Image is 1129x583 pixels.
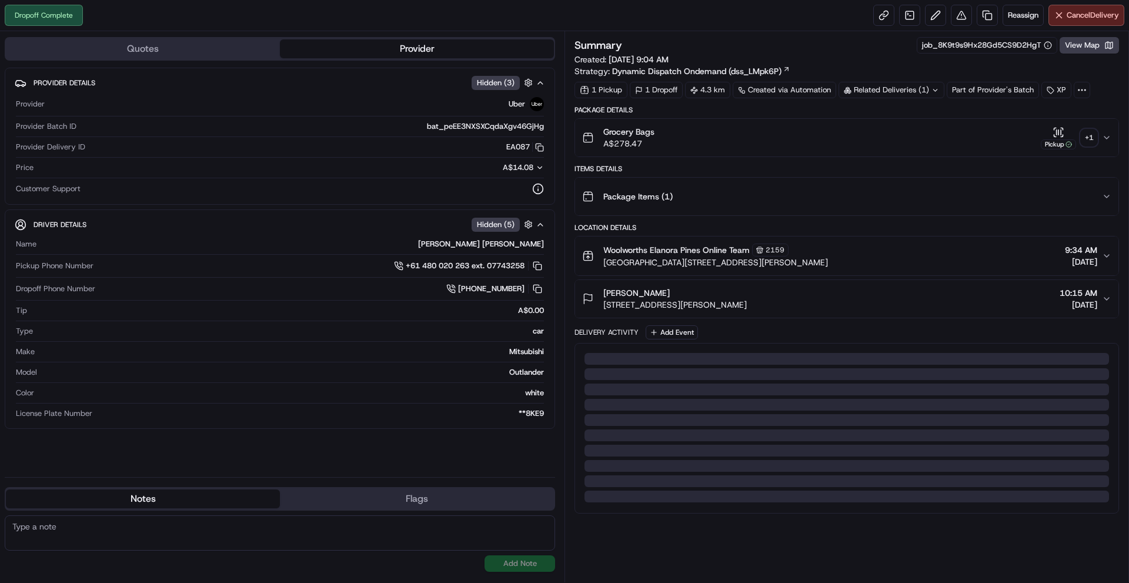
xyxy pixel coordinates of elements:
[575,280,1118,318] button: [PERSON_NAME][STREET_ADDRESS][PERSON_NAME]10:15 AM[DATE]
[1048,5,1124,26] button: CancelDelivery
[41,239,544,249] div: [PERSON_NAME] [PERSON_NAME]
[1003,5,1044,26] button: Reassign
[922,40,1052,51] button: job_8K9t9s9Hx28Gd5CS9D2HgT
[39,388,544,398] div: white
[506,142,544,152] button: EA087
[766,245,784,255] span: 2159
[575,119,1118,156] button: Grocery BagsA$278.47Pickup+1
[34,78,95,88] span: Provider Details
[42,367,544,378] div: Outlander
[574,223,1119,232] div: Location Details
[646,325,698,339] button: Add Event
[477,78,515,88] span: Hidden ( 3 )
[16,121,76,132] span: Provider Batch ID
[1081,129,1097,146] div: + 1
[612,65,781,77] span: Dynamic Dispatch Ondemand (dss_LMpk6P)
[574,40,622,51] h3: Summary
[446,282,544,295] a: [PHONE_NUMBER]
[16,408,92,419] span: License Plate Number
[16,261,93,271] span: Pickup Phone Number
[1041,126,1076,149] button: Pickup
[612,65,790,77] a: Dynamic Dispatch Ondemand (dss_LMpk6P)
[32,305,544,316] div: A$0.00
[16,326,33,337] span: Type
[15,73,545,92] button: Provider DetailsHidden (3)
[406,261,525,271] span: +61 480 020 263 ext. 07743258
[630,82,683,98] div: 1 Dropoff
[16,184,81,194] span: Customer Support
[1060,37,1119,54] button: View Map
[574,328,639,337] div: Delivery Activity
[503,162,533,172] span: A$14.08
[16,305,27,316] span: Tip
[440,162,544,173] button: A$14.08
[733,82,836,98] a: Created via Automation
[458,284,525,294] span: [PHONE_NUMBER]
[574,164,1119,174] div: Items Details
[16,284,95,294] span: Dropoff Phone Number
[509,99,525,109] span: Uber
[16,367,37,378] span: Model
[16,162,34,173] span: Price
[839,82,944,98] div: Related Deliveries (1)
[530,97,544,111] img: uber-new-logo.jpeg
[1065,256,1097,268] span: [DATE]
[575,236,1118,275] button: Woolworths Elanora Pines Online Team2159[GEOGRAPHIC_DATA][STREET_ADDRESS][PERSON_NAME]9:34 AM[DATE]
[394,259,544,272] a: +61 480 020 263 ext. 07743258
[1041,82,1071,98] div: XP
[15,215,545,234] button: Driver DetailsHidden (5)
[603,299,747,311] span: [STREET_ADDRESS][PERSON_NAME]
[38,326,544,337] div: car
[6,39,280,58] button: Quotes
[1060,299,1097,311] span: [DATE]
[575,178,1118,215] button: Package Items (1)
[1067,10,1119,21] span: Cancel Delivery
[16,99,45,109] span: Provider
[472,217,536,232] button: Hidden (5)
[39,347,544,357] div: Mitsubishi
[1008,10,1038,21] span: Reassign
[574,54,669,65] span: Created:
[427,121,544,132] span: bat_peEE3NXSXCqdaXgv46GjHg
[1041,126,1097,149] button: Pickup+1
[603,126,654,138] span: Grocery Bags
[603,287,670,299] span: [PERSON_NAME]
[280,39,554,58] button: Provider
[603,138,654,149] span: A$278.47
[472,75,536,90] button: Hidden (3)
[477,219,515,230] span: Hidden ( 5 )
[6,489,280,508] button: Notes
[574,65,790,77] div: Strategy:
[34,220,86,229] span: Driver Details
[280,489,554,508] button: Flags
[574,105,1119,115] div: Package Details
[1041,139,1076,149] div: Pickup
[16,388,34,398] span: Color
[603,191,673,202] span: Package Items ( 1 )
[16,239,36,249] span: Name
[574,82,627,98] div: 1 Pickup
[16,347,35,357] span: Make
[603,256,828,268] span: [GEOGRAPHIC_DATA][STREET_ADDRESS][PERSON_NAME]
[609,54,669,65] span: [DATE] 9:04 AM
[603,244,750,256] span: Woolworths Elanora Pines Online Team
[1060,287,1097,299] span: 10:15 AM
[1065,244,1097,256] span: 9:34 AM
[685,82,730,98] div: 4.3 km
[16,142,85,152] span: Provider Delivery ID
